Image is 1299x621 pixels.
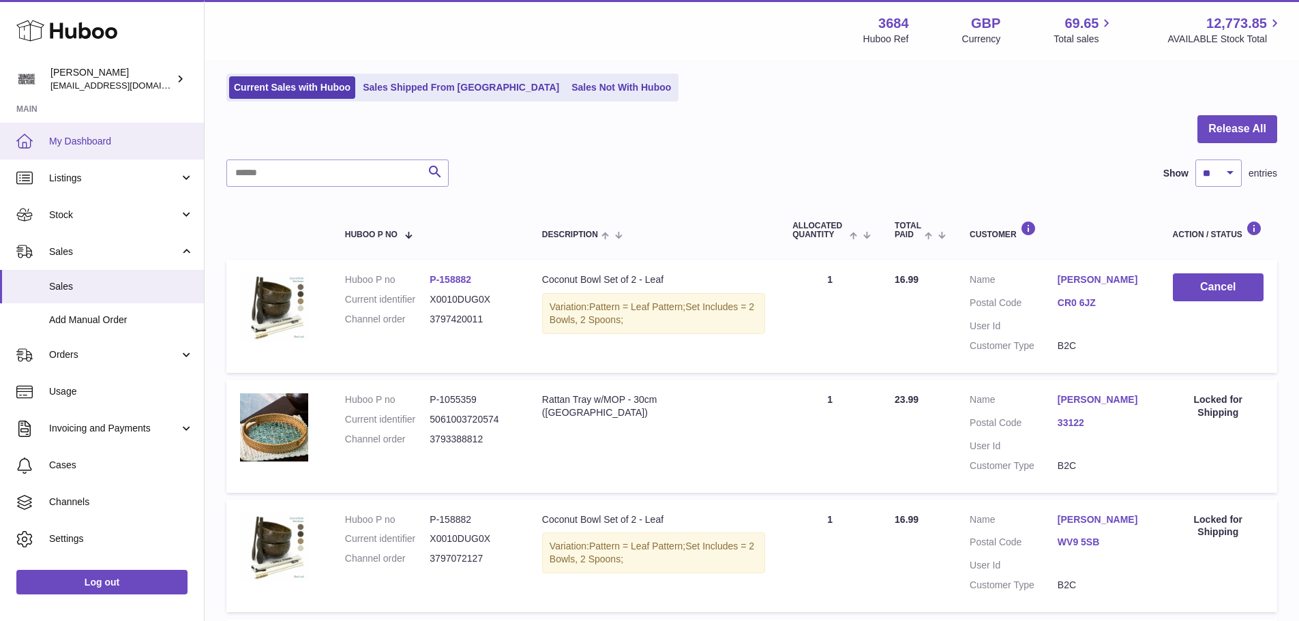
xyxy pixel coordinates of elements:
dt: Current identifier [345,532,430,545]
td: 1 [779,380,881,493]
span: AVAILABLE Stock Total [1167,33,1283,46]
td: 1 [779,500,881,613]
div: Currency [962,33,1001,46]
span: Total paid [895,222,921,239]
dd: 3793388812 [430,433,515,446]
dd: 5061003720574 [430,413,515,426]
dd: B2C [1058,339,1146,352]
span: Sales [49,280,194,293]
dt: Channel order [345,433,430,446]
div: Rattan Tray w/MOP - 30cm ([GEOGRAPHIC_DATA]) [542,393,765,419]
dd: 3797420011 [430,313,515,326]
dt: Channel order [345,313,430,326]
label: Show [1163,167,1189,180]
dt: Name [970,513,1058,530]
a: 69.65 Total sales [1054,14,1114,46]
span: Listings [49,172,179,185]
span: Description [542,230,598,239]
a: [PERSON_NAME] [1058,273,1146,286]
span: Huboo P no [345,230,398,239]
dt: Huboo P no [345,273,430,286]
img: $_57.JPG [240,273,308,342]
dt: Channel order [345,552,430,565]
span: Sales [49,245,179,258]
dt: Postal Code [970,297,1058,313]
button: Cancel [1173,273,1264,301]
a: Log out [16,570,188,594]
span: Channels [49,496,194,509]
dt: Name [970,393,1058,410]
div: Coconut Bowl Set of 2 - Leaf [542,273,765,286]
div: [PERSON_NAME] [50,66,173,92]
strong: 3684 [878,14,909,33]
span: Pattern = Leaf Pattern; [589,541,685,551]
strong: GBP [971,14,1000,33]
dt: Current identifier [345,413,430,426]
dd: P-158882 [430,513,515,526]
dd: X0010DUG0X [430,293,515,306]
dt: Huboo P no [345,393,430,406]
div: Locked for Shipping [1173,393,1264,419]
dd: B2C [1058,459,1146,472]
img: theinternationalventure@gmail.com [16,69,37,89]
span: entries [1249,167,1277,180]
span: 16.99 [895,274,919,285]
span: Orders [49,348,179,361]
span: Settings [49,532,194,545]
a: Sales Not With Huboo [567,76,676,99]
a: [PERSON_NAME] [1058,513,1146,526]
div: Coconut Bowl Set of 2 - Leaf [542,513,765,526]
a: WV9 5SB [1058,536,1146,549]
a: [PERSON_NAME] [1058,393,1146,406]
span: 12,773.85 [1206,14,1267,33]
span: Total sales [1054,33,1114,46]
dt: Current identifier [345,293,430,306]
div: Customer [970,221,1146,239]
dt: User Id [970,320,1058,333]
dt: Huboo P no [345,513,430,526]
dt: User Id [970,559,1058,572]
span: ALLOCATED Quantity [792,222,846,239]
span: Add Manual Order [49,314,194,327]
dd: X0010DUG0X [430,532,515,545]
div: Action / Status [1173,221,1264,239]
td: 1 [779,260,881,373]
span: My Dashboard [49,135,194,148]
span: 16.99 [895,514,919,525]
span: 69.65 [1064,14,1099,33]
dt: Postal Code [970,416,1058,433]
div: Huboo Ref [863,33,909,46]
a: 33122 [1058,416,1146,429]
a: Current Sales with Huboo [229,76,355,99]
dt: Name [970,273,1058,290]
dd: B2C [1058,579,1146,592]
dt: Customer Type [970,459,1058,472]
span: Cases [49,459,194,472]
a: 12,773.85 AVAILABLE Stock Total [1167,14,1283,46]
dd: 3797072127 [430,552,515,565]
span: Pattern = Leaf Pattern; [589,301,685,312]
span: Invoicing and Payments [49,422,179,435]
dt: User Id [970,440,1058,453]
img: 1755780059.jpg [240,393,308,461]
button: Release All [1197,115,1277,143]
dt: Customer Type [970,579,1058,592]
a: P-158882 [430,274,471,285]
img: $_57.JPG [240,513,308,581]
div: Variation: [542,532,765,573]
a: Sales Shipped From [GEOGRAPHIC_DATA] [358,76,564,99]
a: CR0 6JZ [1058,297,1146,309]
span: Usage [49,385,194,398]
div: Locked for Shipping [1173,513,1264,539]
span: Stock [49,209,179,222]
span: 23.99 [895,394,919,405]
dt: Customer Type [970,339,1058,352]
div: Variation: [542,293,765,334]
span: [EMAIL_ADDRESS][DOMAIN_NAME] [50,80,200,91]
dt: Postal Code [970,536,1058,552]
dd: P-1055359 [430,393,515,406]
